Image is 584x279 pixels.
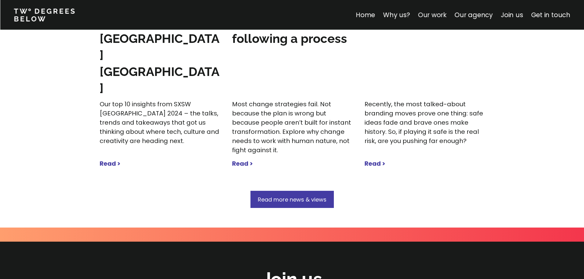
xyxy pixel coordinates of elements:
[100,100,220,145] a: Our top 10 insights from SXSW [GEOGRAPHIC_DATA] 2024 – the talks, trends and takeaways that got u...
[356,10,375,19] a: Home
[383,10,410,19] a: Why us?
[365,100,485,145] a: Recently, the most talked-about branding moves prove one thing: safe ideas fade and brave ones ma...
[232,159,352,168] a: Read >
[232,159,253,168] strong: Read >
[100,159,220,168] a: Read >
[100,191,485,208] a: Read more news & views
[258,196,326,203] span: Read more news & views
[531,10,570,19] a: Get in touch
[232,100,352,155] a: Most change strategies fail. Not because the plan is wrong but because people aren’t built for in...
[418,10,446,19] a: Our work
[454,10,493,19] a: Our agency
[100,159,120,168] strong: Read >
[365,159,485,168] a: Read >
[501,10,523,19] a: Join us
[365,159,385,168] strong: Read >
